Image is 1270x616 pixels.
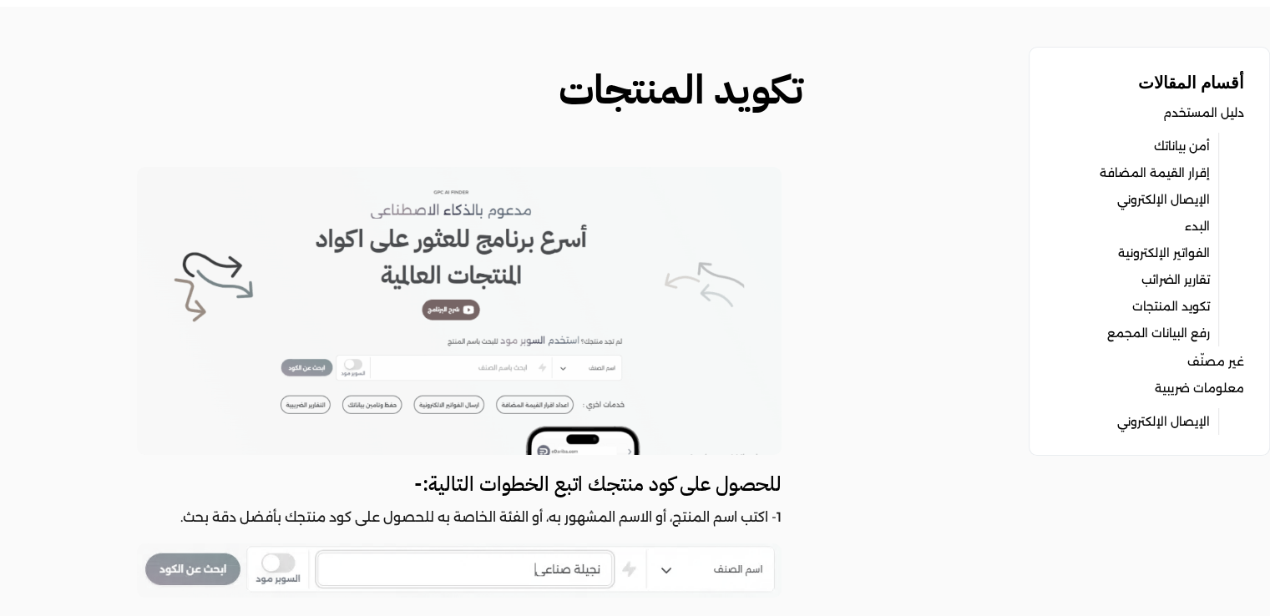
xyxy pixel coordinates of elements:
[157,60,803,120] h2: تكويد المنتجات
[1187,350,1244,373] a: غير مصنّف
[1107,321,1210,345] a: رفع البيانات المجمع
[137,507,782,528] p: 1- اكتب اسم المنتج، أو الاسم المشهور به، أو الفئة الخاصة به للحصول على كود منتجك بأفضل دقة بحث.
[1118,241,1210,265] a: الفواتير الإلكترونية
[1154,134,1210,158] a: أمن بياناتك
[1117,188,1210,211] a: الإيصال الإلكتروني
[1185,215,1210,238] a: البدء
[1132,295,1210,318] a: تكويد المنتجات
[1141,268,1210,291] a: تقارير الضرائب
[1100,161,1210,184] a: إقرار القيمة المضافة
[1155,376,1244,400] a: معلومات ضريبية
[1163,101,1244,124] a: دليل المستخدم
[1117,410,1210,433] a: الإيصال الإلكتروني
[137,470,782,498] h4: للحصول على كود منتجك اتبع الخطوات التالية:-
[1138,72,1244,93] strong: أقسام المقالات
